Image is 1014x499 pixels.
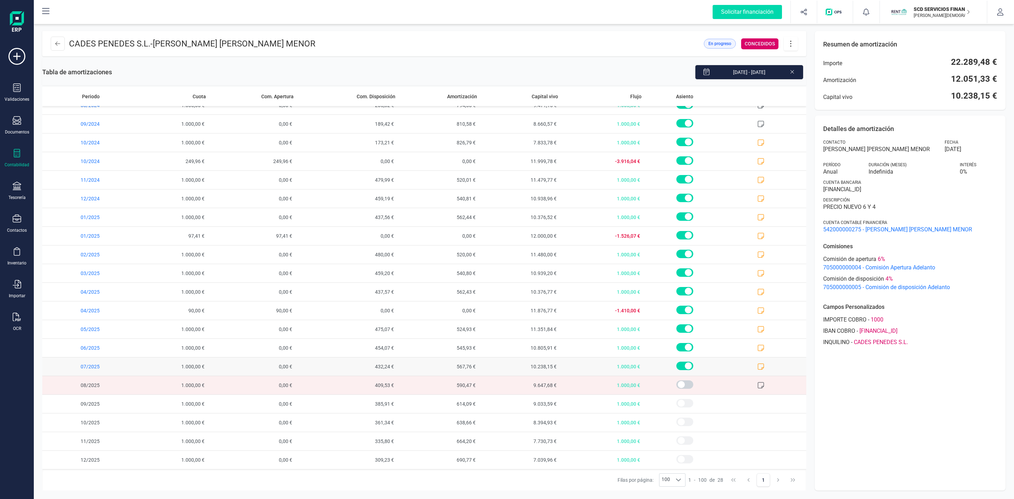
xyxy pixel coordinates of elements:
[296,376,399,394] span: 409,53 €
[823,316,997,324] div: -
[398,320,480,338] span: 524,93 €
[823,220,887,225] span: Cuenta contable financiera
[209,171,296,189] span: 0,00 €
[480,208,561,226] span: 10.376,52 €
[42,208,128,226] span: 01/2025
[128,245,209,264] span: 1.000,00 €
[757,473,770,487] button: Page 1
[209,301,296,320] span: 90,00 €
[823,275,884,283] span: Comisión de disposición
[296,152,399,170] span: 0,00 €
[42,320,128,338] span: 05/2025
[209,152,296,170] span: 249,96 €
[13,326,21,331] div: OCR
[951,90,997,101] span: 10.238,15 €
[398,115,480,133] span: 810,58 €
[398,264,480,282] span: 540,80 €
[296,320,399,338] span: 475,07 €
[823,124,997,134] p: Detalles de amortización
[826,8,844,15] img: Logo de OPS
[561,264,644,282] span: 1.000,00 €
[153,39,315,49] span: [PERSON_NAME] [PERSON_NAME] MENOR
[659,474,672,486] span: 100
[209,115,296,133] span: 0,00 €
[193,93,206,100] span: Cuota
[296,357,399,376] span: 432,24 €
[398,227,480,245] span: 0,00 €
[128,339,209,357] span: 1.000,00 €
[561,413,644,432] span: 1.000,00 €
[823,283,997,292] span: 705000000005 - Comisión de disposición Adelanto
[296,451,399,469] span: 309,23 €
[823,255,876,263] span: Comisión de apertura
[878,255,885,263] span: 6 %
[42,115,128,133] span: 09/2024
[885,275,893,283] span: 4 %
[823,338,997,347] div: -
[10,11,24,34] img: Logo Finanedi
[296,413,399,432] span: 361,34 €
[630,93,641,100] span: Flujo
[82,93,100,100] span: Periodo
[480,395,561,413] span: 9.033,59 €
[951,73,997,85] span: 12.051,33 €
[480,413,561,432] span: 8.394,93 €
[42,451,128,469] span: 12/2025
[128,451,209,469] span: 1.000,00 €
[42,376,128,394] span: 08/2025
[209,395,296,413] span: 0,00 €
[209,357,296,376] span: 0,00 €
[727,473,740,487] button: First Page
[296,339,399,357] span: 454,07 €
[891,4,907,20] img: SC
[688,476,723,484] div: -
[296,395,399,413] span: 385,91 €
[209,227,296,245] span: 97,41 €
[42,227,128,245] span: 01/2025
[296,227,399,245] span: 0,00 €
[398,283,480,301] span: 562,43 €
[561,357,644,376] span: 1.000,00 €
[8,195,26,200] div: Tesorería
[42,432,128,450] span: 11/2025
[296,264,399,282] span: 459,20 €
[823,39,997,49] p: Resumen de amortización
[561,152,644,170] span: -3.916,04 €
[561,432,644,450] span: 1.000,00 €
[209,451,296,469] span: 0,00 €
[709,476,715,484] span: de
[823,162,840,168] span: Período
[823,338,850,347] span: INQUILINO
[771,473,785,487] button: Next Page
[128,283,209,301] span: 1.000,00 €
[296,432,399,450] span: 335,80 €
[128,301,209,320] span: 90,00 €
[42,357,128,376] span: 07/2025
[398,245,480,264] span: 520,00 €
[480,171,561,189] span: 11.479,77 €
[480,189,561,208] span: 10.938,96 €
[945,145,961,154] span: [DATE]
[398,339,480,357] span: 545,93 €
[69,38,315,49] p: CADES PENEDES S.L. -
[42,395,128,413] span: 09/2025
[561,339,644,357] span: 1.000,00 €
[128,376,209,394] span: 1.000,00 €
[296,189,399,208] span: 459,19 €
[480,376,561,394] span: 9.647,68 €
[42,171,128,189] span: 11/2024
[296,171,399,189] span: 479,99 €
[398,395,480,413] span: 614,09 €
[42,245,128,264] span: 02/2025
[128,208,209,226] span: 1.000,00 €
[128,413,209,432] span: 1.000,00 €
[5,96,29,102] div: Validaciones
[398,152,480,170] span: 0,00 €
[914,6,970,13] p: SCD SERVICIOS FINANCIEROS SL
[296,208,399,226] span: 437,56 €
[561,171,644,189] span: 1.000,00 €
[296,301,399,320] span: 0,00 €
[960,162,976,168] span: Interés
[561,245,644,264] span: 1.000,00 €
[296,115,399,133] span: 189,42 €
